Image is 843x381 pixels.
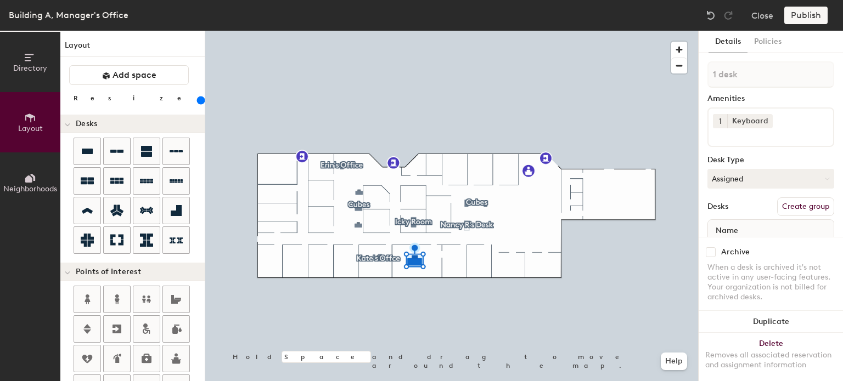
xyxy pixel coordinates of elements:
button: DeleteRemoves all associated reservation and assignment information [699,333,843,381]
h1: Layout [60,39,205,56]
div: Removes all associated reservation and assignment information [705,350,836,370]
span: Desks [76,120,97,128]
div: When a desk is archived it's not active in any user-facing features. Your organization is not bil... [707,263,834,302]
div: Archive [721,248,750,257]
div: Resize [74,94,195,103]
button: Close [751,7,773,24]
div: Amenities [707,94,834,103]
img: Undo [705,10,716,21]
span: Add space [113,70,156,81]
button: Create group [777,197,834,216]
button: Details [709,31,748,53]
button: Add space [69,65,189,85]
span: Directory [13,64,47,73]
button: Help [661,352,687,370]
button: Duplicate [699,311,843,333]
div: Keyboard [727,114,773,128]
button: Assigned [707,169,834,189]
img: Redo [723,10,734,21]
div: Desk Type [707,156,834,164]
span: Layout [18,124,43,133]
div: Desks [707,202,728,211]
div: Building A, Manager's Office [9,8,128,22]
span: Name [710,221,744,241]
button: Policies [748,31,788,53]
span: Points of Interest [76,268,141,276]
button: 1 [713,114,727,128]
span: 1 [719,116,722,127]
span: Neighborhoods [3,184,57,194]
